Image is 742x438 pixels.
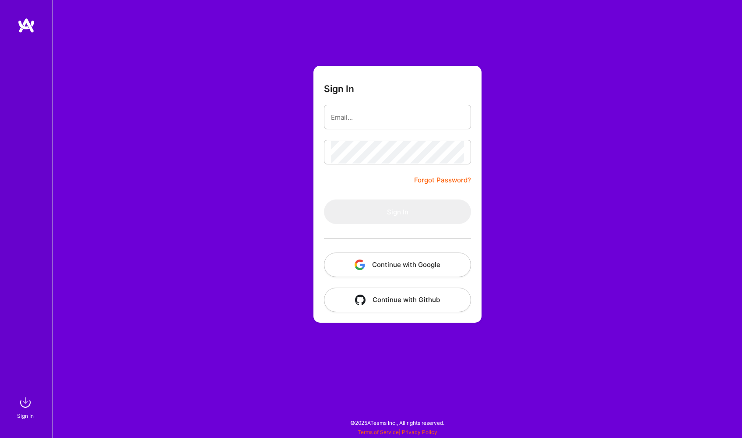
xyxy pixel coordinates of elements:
[355,295,366,305] img: icon
[18,394,34,420] a: sign inSign In
[414,175,471,185] a: Forgot Password?
[331,106,464,128] input: Email...
[18,18,35,33] img: logo
[17,411,34,420] div: Sign In
[324,83,354,94] h3: Sign In
[358,429,399,435] a: Terms of Service
[355,260,365,270] img: icon
[53,412,742,434] div: © 2025 ATeams Inc., All rights reserved.
[402,429,437,435] a: Privacy Policy
[324,199,471,224] button: Sign In
[17,394,34,411] img: sign in
[324,253,471,277] button: Continue with Google
[358,429,437,435] span: |
[324,288,471,312] button: Continue with Github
